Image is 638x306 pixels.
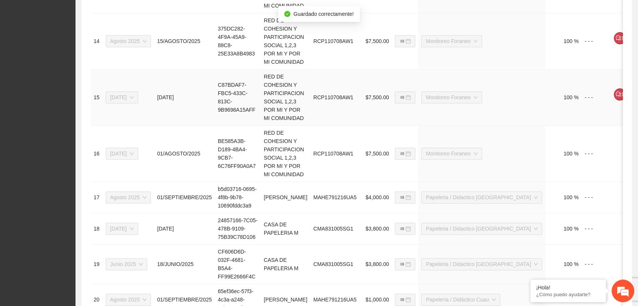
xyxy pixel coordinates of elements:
span: Estamos en línea. [44,101,104,177]
td: [PERSON_NAME] [261,182,310,213]
td: 16 [91,126,103,182]
span: comment [616,35,621,41]
td: RED DE COHESION Y PARTICIPACION SOCIAL 1,2,3 POR MI Y POR MI COMUNIDAD [261,13,310,69]
td: 01/SEPTIEMBRE/2025 [154,182,215,213]
div: Chatee con nosotros ahora [39,38,127,48]
td: - - - [582,182,611,213]
span: Agosto 2025 [110,192,147,203]
td: [DATE] [154,69,215,126]
span: Papeleria / Didactico Chihuahua [426,223,538,234]
td: 15 [91,69,103,126]
span: check-circle [284,11,290,17]
td: 100 % [545,244,581,284]
td: $3,800.00 [359,244,392,284]
td: $7,500.00 [359,69,392,126]
td: 14 [91,13,103,69]
td: 18/JUNIO/2025 [154,244,215,284]
td: RCP110708AW1 [310,13,359,69]
td: RED DE COHESION Y PARTICIPACION SOCIAL 1,2,3 POR MI Y POR MI COMUNIDAD [261,126,310,182]
span: Agosto 2025 [110,294,147,305]
td: RCP110708AW1 [310,126,359,182]
td: 375DC282-4F9A-45A9-88C8-25E33A8B4983 [215,13,261,69]
td: - - - [582,244,611,284]
div: Minimizar ventana de chat en vivo [124,4,142,22]
span: Julio 2025 [110,148,134,159]
td: 24857166-7C05-478B-9109-75B39C78D106 [215,213,261,244]
span: Junio 2025 [110,258,143,270]
td: C87BDAF7-FBC5-433C-813C-9B9698A15AFF [215,69,261,126]
td: CMA831005SG1 [310,213,359,244]
td: - - - [582,13,611,69]
span: Monitoreo Foraneo [426,92,477,103]
span: comment [616,91,621,97]
td: - - - [582,126,611,182]
div: ¡Hola! [536,284,600,291]
td: 19 [91,244,103,284]
td: 100 % [545,13,581,69]
span: Guardado correctamente! [293,11,354,17]
td: $4,000.00 [359,182,392,213]
td: $3,800.00 [359,213,392,244]
textarea: Escriba su mensaje y pulse “Intro” [4,206,144,232]
span: Julio 2025 [110,92,134,103]
td: CASA DE PAPELERIA M [261,213,310,244]
td: $7,500.00 [359,126,392,182]
td: - - - [582,69,611,126]
td: BE585A3B-D189-4BA4-9CB7-6C76FF90A0A7 [215,126,261,182]
td: 100 % [545,126,581,182]
span: Papeleria / Didactico Chihuahua [426,192,538,203]
span: Julio 2025 [110,223,134,234]
td: [DATE] [154,213,215,244]
td: 01/AGOSTO/2025 [154,126,215,182]
td: RED DE COHESION Y PARTICIPACION SOCIAL 1,2,3 POR MI Y POR MI COMUNIDAD [261,69,310,126]
td: 100 % [545,182,581,213]
td: MAHE791216UA5 [310,182,359,213]
span: Agosto 2025 [110,35,147,47]
span: Papeleria / Didactico Chihuahua [426,258,538,270]
td: b5d03716-0695-4f8b-9b78-10690fddc3a9 [215,182,261,213]
td: 17 [91,182,103,213]
span: Monitoreo Foraneo [426,148,477,159]
td: 18 [91,213,103,244]
td: RCP110708AW1 [310,69,359,126]
button: comment1 [614,88,626,100]
td: - - - [582,213,611,244]
td: CASA DE PAPELERIA M [261,244,310,284]
p: ¿Cómo puedo ayudarte? [536,292,600,297]
td: 100 % [545,213,581,244]
button: comment1 [614,32,626,44]
span: Papelería / Didáctico Cuau [426,294,496,305]
td: CF606D6D-032F-4681-B5A4-FF99E2666F4C [215,244,261,284]
td: 15/AGOSTO/2025 [154,13,215,69]
td: $7,500.00 [359,13,392,69]
td: 100 % [545,69,581,126]
span: Monitoreo Foraneo [426,35,477,47]
td: CMA831005SG1 [310,244,359,284]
